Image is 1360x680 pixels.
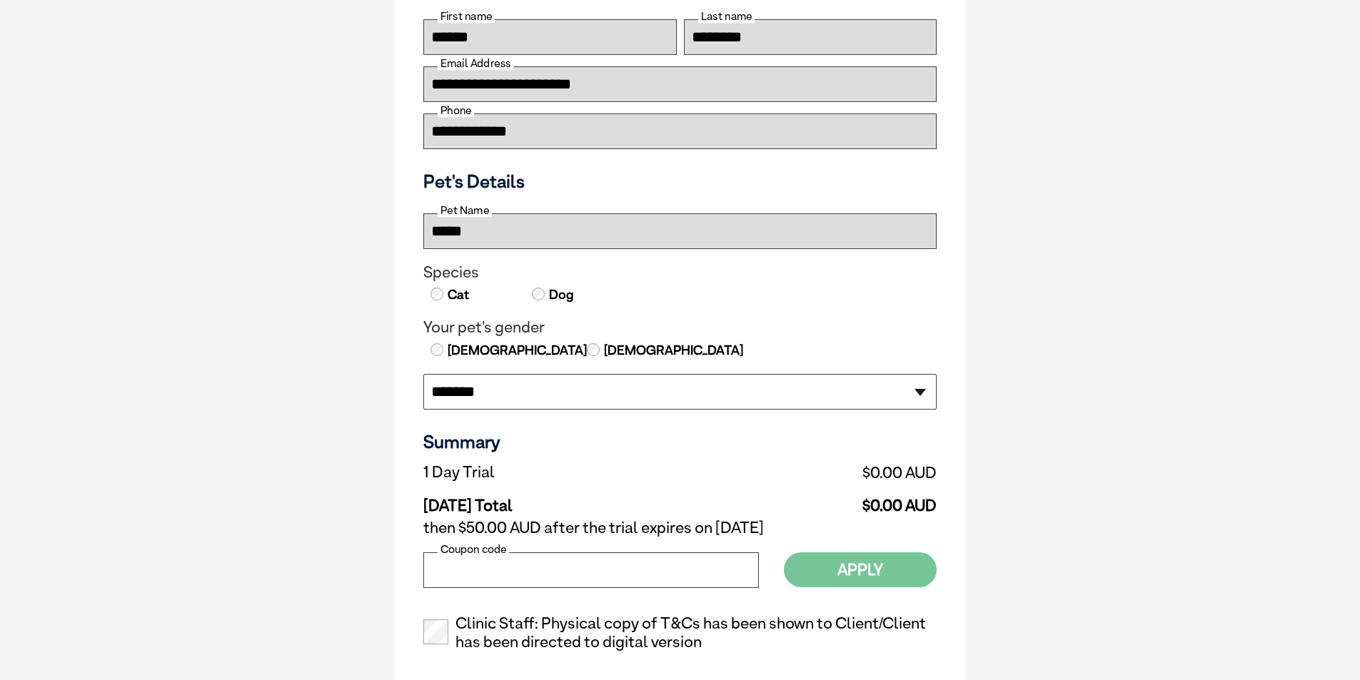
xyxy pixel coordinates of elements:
[702,460,937,485] td: $0.00 AUD
[698,10,755,23] label: Last name
[438,104,474,117] label: Phone
[423,263,937,282] legend: Species
[423,515,937,541] td: then $50.00 AUD after the trial expires on [DATE]
[423,614,937,651] label: Clinic Staff: Physical copy of T&Cs has been shown to Client/Client has been directed to digital ...
[423,619,448,644] input: Clinic Staff: Physical copy of T&Cs has been shown to Client/Client has been directed to digital ...
[438,543,509,556] label: Coupon code
[702,485,937,515] td: $0.00 AUD
[423,460,702,485] td: 1 Day Trial
[423,431,937,452] h3: Summary
[438,57,513,70] label: Email Address
[784,552,937,587] button: Apply
[438,10,495,23] label: First name
[423,318,937,337] legend: Your pet's gender
[423,485,702,515] td: [DATE] Total
[418,171,942,192] h3: Pet's Details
